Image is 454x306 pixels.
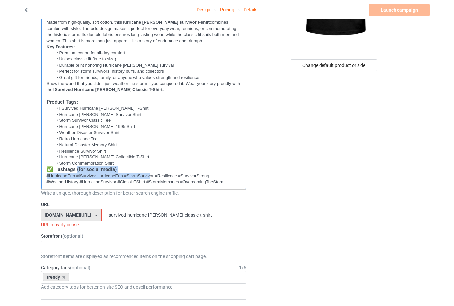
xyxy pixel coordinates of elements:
li: Premium cotton for all-day comfort [53,50,241,56]
div: Write a unique, thorough description for better search engine traffic. [41,190,246,196]
span: (optional) [62,233,83,239]
span: (optional) [70,265,90,270]
h3: ✅ Hashtags (for social media) [47,166,241,173]
li: Great gift for friends, family, or anyone who values strength and resilience [53,75,241,81]
li: Durable print honoring Hurricane [PERSON_NAME] survival [53,62,241,68]
div: [DOMAIN_NAME][URL] [45,213,91,217]
li: Hurricane [PERSON_NAME] Collectible T-Shirt [53,154,241,160]
li: Unisex classic fit (true to size) [53,56,241,62]
li: I Survived Hurricane [PERSON_NAME] T-Shirt [53,105,241,111]
li: Natural Disaster Memory Shirt [53,142,241,148]
p: Show the world that you didn’t just weather the storm—you conquered it. Wear your story proudly w... [47,81,241,93]
h3: Product Tags: [47,99,241,106]
div: URL already in use [41,221,246,228]
li: Storm Commemoration Shirt [53,160,241,166]
p: Made from high-quality, soft cotton, this combines comfort with style. The bold design makes it p... [47,19,241,44]
strong: Key Features: [47,44,75,49]
li: Perfect for storm survivors, history buffs, and collectors [53,68,241,74]
li: Weather Disaster Survivor Shirt [53,130,241,136]
strong: I Survived Hurricane [PERSON_NAME] Classic T-Shirt. [53,87,164,92]
div: 1 / 6 [239,264,246,271]
strong: Hurricane [PERSON_NAME] survivor t-shirt [121,20,210,25]
li: Hurricane [PERSON_NAME] 1995 Shirt [53,124,241,130]
p: #HurricaneErin #ISurvivedHurricaneErin #StormSurvivor #Resilience #SurvivorStrong #WeatherHistory... [47,173,241,185]
li: Hurricane [PERSON_NAME] Survivor Shirt [53,112,241,118]
div: trendy [43,273,69,281]
label: Category tags [41,264,90,271]
li: Storm Survivor Classic Tee [53,118,241,123]
li: Resilience Survivor Shirt [53,148,241,154]
div: Details [244,0,257,19]
div: Add category tags for better on-site SEO and upsell performance. [41,284,246,290]
label: Storefront [41,233,246,239]
div: Change default product or side [291,59,377,71]
div: Storefront items are displayed as recommended items on the shopping cart page. [41,253,246,260]
label: URL [41,201,246,208]
a: Design [197,0,210,19]
li: Retro Hurricane Tee [53,136,241,142]
a: Pricing [220,0,234,19]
